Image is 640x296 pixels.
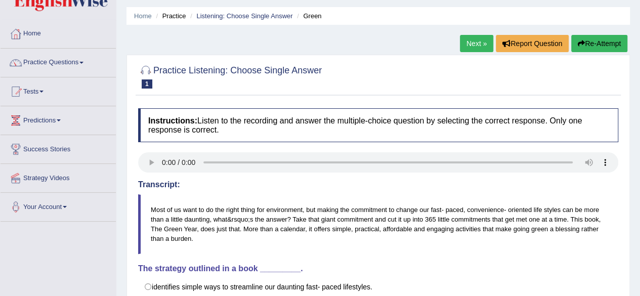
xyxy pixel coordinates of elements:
a: Listening: Choose Single Answer [196,12,292,20]
span: 1 [142,79,152,89]
a: Tests [1,77,116,103]
button: Report Question [496,35,569,52]
li: Practice [153,11,186,21]
a: Home [1,20,116,45]
a: Your Account [1,193,116,218]
label: identifies simple ways to streamline our daunting fast- paced lifestyles. [138,278,618,295]
blockquote: Most of us want to do the right thing for environment, but making the commitment to change our fa... [138,194,618,254]
b: Instructions: [148,116,197,125]
h4: The strategy outlined in a book _________. [138,264,618,273]
a: Home [134,12,152,20]
h2: Practice Listening: Choose Single Answer [138,63,322,89]
a: Strategy Videos [1,164,116,189]
h4: Listen to the recording and answer the multiple-choice question by selecting the correct response... [138,108,618,142]
a: Predictions [1,106,116,132]
li: Green [294,11,321,21]
a: Success Stories [1,135,116,160]
a: Next » [460,35,493,52]
button: Re-Attempt [571,35,627,52]
a: Practice Questions [1,49,116,74]
h4: Transcript: [138,180,618,189]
